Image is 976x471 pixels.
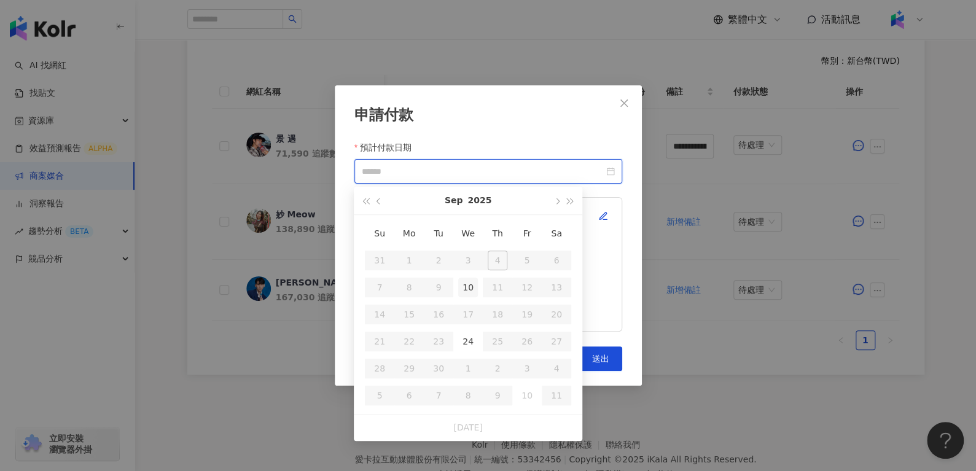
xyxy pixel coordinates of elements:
[592,354,609,364] span: 送出
[354,105,622,126] div: 申請付款
[458,278,478,297] div: 10
[453,220,483,247] th: We
[512,382,542,409] td: 2025-10-10
[483,220,512,247] th: Th
[612,91,636,115] button: Close
[517,386,537,405] div: 10
[512,220,542,247] th: Fr
[354,141,421,154] label: 預計付款日期
[467,187,491,214] button: 2025
[453,328,483,355] td: 2025-09-24
[619,98,629,108] span: close
[365,220,394,247] th: Su
[579,346,622,371] button: 送出
[458,332,478,351] div: 24
[424,220,453,247] th: Tu
[453,274,483,301] td: 2025-09-10
[394,220,424,247] th: Mo
[445,187,463,214] button: Sep
[542,220,571,247] th: Sa
[362,165,604,178] input: 預計付款日期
